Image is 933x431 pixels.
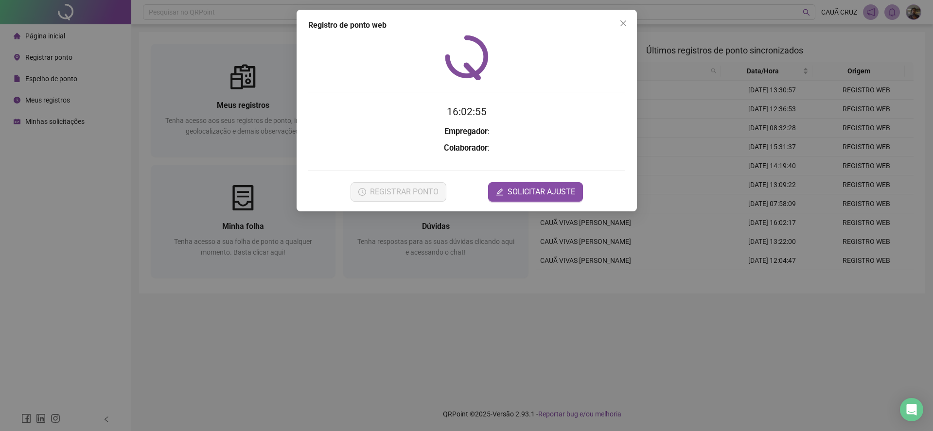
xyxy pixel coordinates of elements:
[444,127,487,136] strong: Empregador
[900,398,923,421] div: Open Intercom Messenger
[447,106,487,118] time: 16:02:55
[488,182,583,202] button: editSOLICITAR AJUSTE
[619,19,627,27] span: close
[445,35,489,80] img: QRPoint
[508,186,575,198] span: SOLICITAR AJUSTE
[616,16,631,31] button: Close
[308,125,625,138] h3: :
[350,182,446,202] button: REGISTRAR PONTO
[496,188,504,196] span: edit
[308,142,625,155] h3: :
[308,19,625,31] div: Registro de ponto web
[444,143,488,153] strong: Colaborador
